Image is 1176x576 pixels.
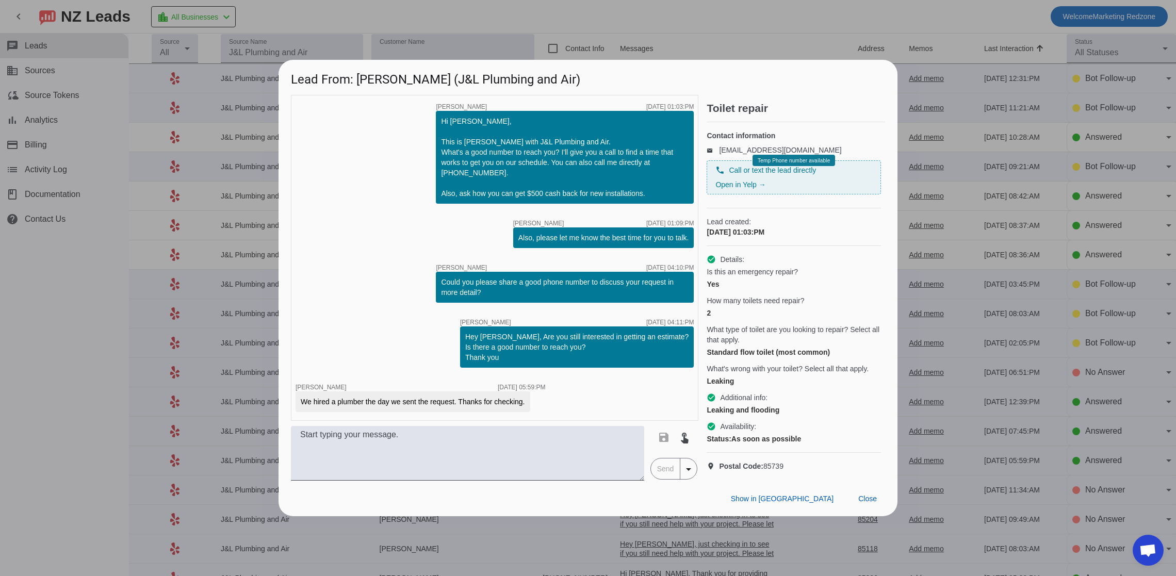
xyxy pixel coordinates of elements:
div: Leaking [707,376,881,386]
span: [PERSON_NAME] [460,319,511,325]
span: How many toilets need repair? [707,295,804,306]
mat-icon: check_circle [707,422,716,431]
span: Is this an emergency repair? [707,267,798,277]
strong: Postal Code: [719,462,763,470]
span: Call or text the lead directly [729,165,816,175]
span: [PERSON_NAME] [513,220,564,226]
div: As soon as possible [707,434,881,444]
button: Close [850,489,885,508]
span: 85739 [719,461,783,471]
div: Standard flow toilet (most common) [707,347,881,357]
a: [EMAIL_ADDRESS][DOMAIN_NAME] [719,146,841,154]
div: We hired a plumber the day we sent the request. Thanks for checking. [301,397,525,407]
span: [PERSON_NAME] [436,265,487,271]
div: [DATE] 01:03:PM [646,104,694,110]
div: Yes [707,279,881,289]
h4: Contact information [707,130,881,141]
div: [DATE] 04:10:PM [646,265,694,271]
mat-icon: phone [715,166,725,175]
div: [DATE] 04:11:PM [646,319,694,325]
mat-icon: check_circle [707,393,716,402]
div: Hey [PERSON_NAME], Are you still interested in getting an estimate? Is there a good number to rea... [465,332,689,363]
h2: Toilet repair [707,103,885,113]
div: [DATE] 01:09:PM [646,220,694,226]
span: [PERSON_NAME] [436,104,487,110]
span: Close [858,495,877,503]
span: Availability: [720,421,756,432]
div: Leaking and flooding [707,405,881,415]
span: Temp Phone number available [758,158,830,163]
mat-icon: location_on [707,462,719,470]
div: 2 [707,308,881,318]
span: [PERSON_NAME] [296,384,347,391]
div: [DATE] 05:59:PM [498,384,545,390]
span: What's wrong with your toilet? Select all that apply. [707,364,869,374]
mat-icon: touch_app [678,431,691,443]
span: Show in [GEOGRAPHIC_DATA] [731,495,834,503]
mat-icon: check_circle [707,255,716,264]
span: Additional info: [720,392,767,403]
span: What type of toilet are you looking to repair? Select all that apply. [707,324,881,345]
strong: Status: [707,435,731,443]
h1: Lead From: [PERSON_NAME] (J&L Plumbing and Air) [279,60,897,94]
div: Hi [PERSON_NAME], This is [PERSON_NAME] with J&L Plumbing and Air. What's a good number to reach ... [441,116,689,199]
a: Open in Yelp → [715,180,765,189]
div: Could you please share a good phone number to discuss your request in more detail?​ [441,277,689,298]
div: Open chat [1133,535,1164,566]
div: [DATE] 01:03:PM [707,227,881,237]
div: Also, please let me know the best time for you to talk.​ [518,233,689,243]
mat-icon: email [707,147,719,153]
span: Lead created: [707,217,881,227]
mat-icon: arrow_drop_down [682,463,695,475]
button: Show in [GEOGRAPHIC_DATA] [723,489,842,508]
span: Details: [720,254,744,265]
